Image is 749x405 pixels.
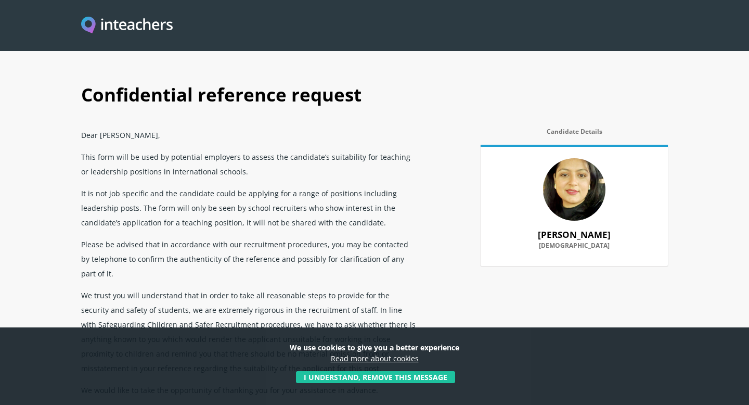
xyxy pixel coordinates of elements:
h1: Confidential reference request [81,73,668,124]
p: This form will be used by potential employers to assess the candidate’s suitability for teaching ... [81,146,418,182]
button: I understand, remove this message [296,371,455,383]
p: We trust you will understand that in order to take all reasonable steps to provide for the securi... [81,284,418,379]
img: 77028 [543,158,605,221]
strong: We use cookies to give you a better experience [290,343,459,352]
img: Inteachers [81,17,173,35]
p: Please be advised that in accordance with our recruitment procedures, you may be contacted by tel... [81,233,418,284]
p: Dear [PERSON_NAME], [81,124,418,146]
a: Visit this site's homepage [81,17,173,35]
p: It is not job specific and the candidate could be applying for a range of positions including lea... [81,182,418,233]
a: Read more about cookies [331,353,419,363]
strong: [PERSON_NAME] [538,229,611,241]
label: [DEMOGRAPHIC_DATA] [493,242,655,256]
label: Candidate Details [481,128,668,142]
